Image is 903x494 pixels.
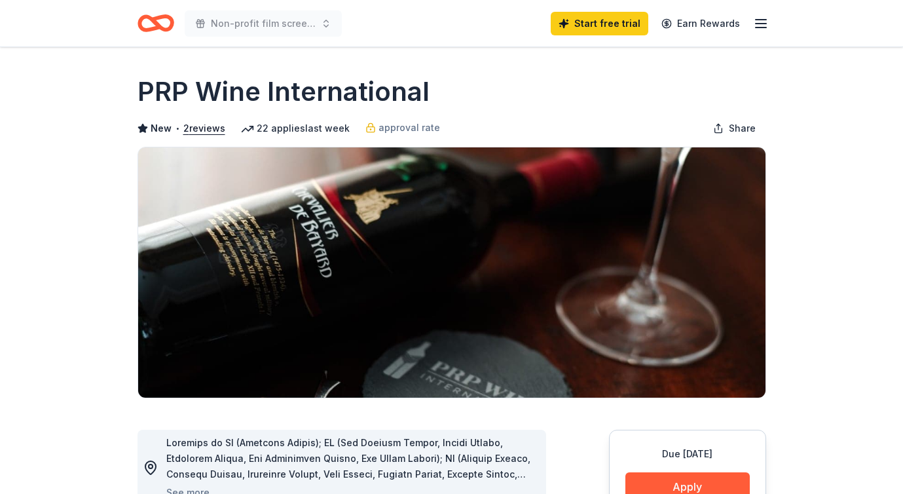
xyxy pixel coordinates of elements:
[365,120,440,136] a: approval rate
[551,12,648,35] a: Start free trial
[138,73,430,110] h1: PRP Wine International
[211,16,316,31] span: Non-profit film screenings fundraiser
[625,446,750,462] div: Due [DATE]
[183,121,225,136] button: 2reviews
[138,147,765,398] img: Image for PRP Wine International
[654,12,748,35] a: Earn Rewards
[151,121,172,136] span: New
[175,123,179,134] span: •
[241,121,350,136] div: 22 applies last week
[378,120,440,136] span: approval rate
[703,115,766,142] button: Share
[185,10,342,37] button: Non-profit film screenings fundraiser
[729,121,756,136] span: Share
[138,8,174,39] a: Home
